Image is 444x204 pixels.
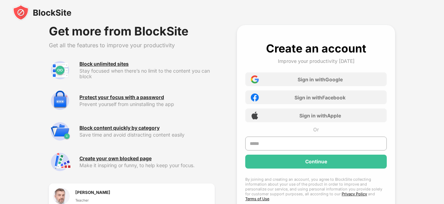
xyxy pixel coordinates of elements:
[79,125,160,131] div: Block content quickly by category
[49,42,215,49] div: Get all the features to improve your productivity
[79,163,215,168] div: Make it inspiring or funny, to help keep your focus.
[79,156,152,161] div: Create your own blocked page
[342,191,367,196] a: Privacy Policy
[305,159,327,164] div: Continue
[49,25,215,38] div: Get more from BlockSite
[79,95,164,100] div: Protect your focus with a password
[49,120,71,142] img: premium-category.svg
[251,75,259,83] img: google-icon.png
[79,61,129,67] div: Block unlimited sites
[75,197,110,203] div: Teacher
[12,4,71,21] img: blocksite-icon-black.svg
[294,95,345,100] div: Sign in with Facebook
[266,42,366,55] div: Create an account
[49,59,71,81] img: premium-unlimited-blocklist.svg
[251,93,259,101] img: facebook-icon.png
[313,127,319,132] div: Or
[245,196,269,201] a: Terms of Use
[75,189,110,196] div: [PERSON_NAME]
[251,112,259,120] img: apple-icon.png
[245,177,387,201] div: By joining and creating an account, you agree to BlockSite collecting information about your use ...
[299,113,341,119] div: Sign in with Apple
[79,132,215,138] div: Save time and avoid distracting content easily
[79,68,215,79] div: Stay focused when there’s no limit to the content you can block
[79,101,215,107] div: Prevent yourself from uninstalling the app
[49,151,71,173] img: premium-customize-block-page.svg
[298,76,343,82] div: Sign in with Google
[278,58,355,64] div: Improve your productivity [DATE]
[49,90,71,112] img: premium-password-protection.svg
